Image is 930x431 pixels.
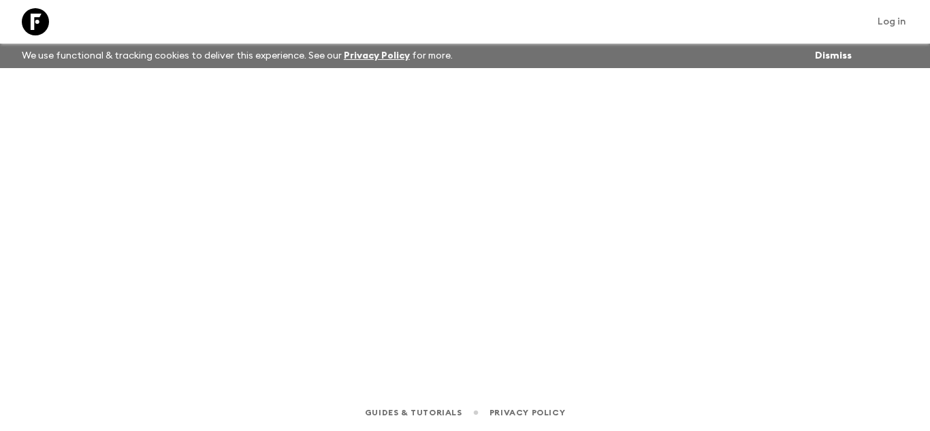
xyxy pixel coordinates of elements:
[16,44,458,68] p: We use functional & tracking cookies to deliver this experience. See our for more.
[870,12,914,31] a: Log in
[490,405,565,420] a: Privacy Policy
[812,46,855,65] button: Dismiss
[344,51,410,61] a: Privacy Policy
[365,405,462,420] a: Guides & Tutorials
